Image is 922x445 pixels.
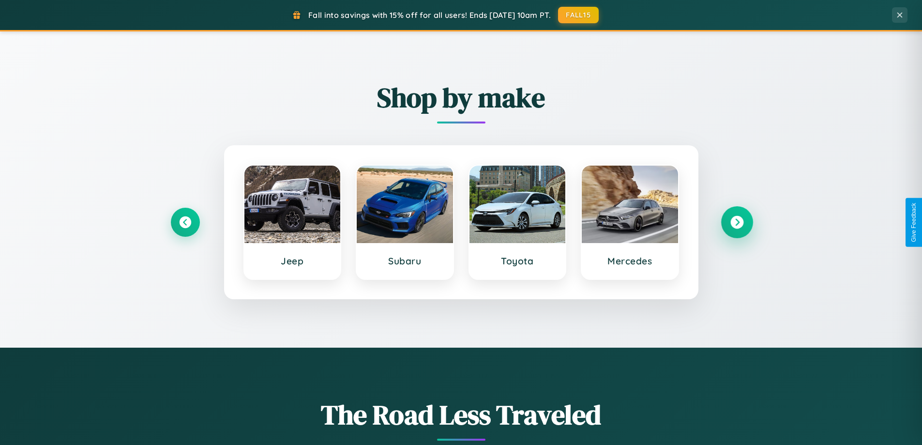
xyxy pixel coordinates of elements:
[479,255,556,267] h3: Toyota
[171,396,752,433] h1: The Road Less Traveled
[171,79,752,116] h2: Shop by make
[254,255,331,267] h3: Jeep
[308,10,551,20] span: Fall into savings with 15% off for all users! Ends [DATE] 10am PT.
[558,7,599,23] button: FALL15
[366,255,443,267] h3: Subaru
[591,255,668,267] h3: Mercedes
[910,203,917,242] div: Give Feedback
